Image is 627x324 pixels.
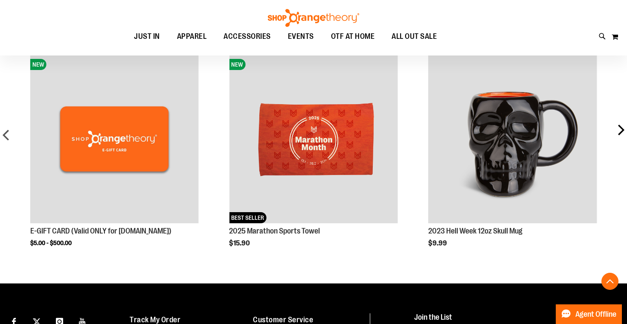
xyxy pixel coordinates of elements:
[428,239,448,247] span: $9.99
[30,239,72,246] span: $5.00 - $500.00
[229,55,398,225] a: Product Page Link
[177,27,207,46] span: APPAREL
[288,27,314,46] span: EVENTS
[392,27,437,46] span: ALL OUT SALE
[556,304,622,324] button: Agent Offline
[229,212,266,223] span: BEST SELLER
[229,239,251,247] span: $15.90
[428,55,597,223] img: Product image for Hell Week 12oz Skull Mug
[229,59,245,70] span: NEW
[267,9,360,27] img: Shop Orangetheory
[134,27,160,46] span: JUST IN
[601,273,618,290] button: Back To Top
[30,55,199,223] img: E-GIFT CARD (Valid ONLY for ShopOrangetheory.com)
[428,55,597,225] a: Product Page Link
[428,227,522,235] a: 2023 Hell Week 12oz Skull Mug
[130,315,180,324] a: Track My Order
[575,310,616,318] span: Agent Offline
[224,27,271,46] span: ACCESSORIES
[30,55,199,225] a: Product Page Link
[331,27,375,46] span: OTF AT HOME
[229,55,398,223] img: 2025 Marathon Sports Towel
[253,315,313,324] a: Customer Service
[229,227,320,235] a: 2025 Marathon Sports Towel
[30,59,46,70] span: NEW
[30,227,171,235] a: E-GIFT CARD (Valid ONLY for [DOMAIN_NAME])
